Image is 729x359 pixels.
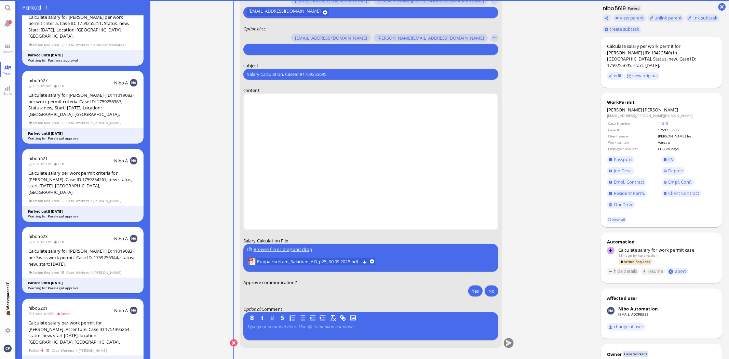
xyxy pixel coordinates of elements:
[662,156,676,163] a: CV
[28,233,48,239] a: nibo5623
[5,310,10,325] span: 💼 Workspace: IT
[248,258,256,265] img: Ruppa Hariram_Salarium_AG_p25_30.09.2025.pdf
[607,72,624,80] button: edit
[248,258,376,265] lob-view: Ruppa Hariram_Salarium_AG_p25_30.09.2025.pdf
[648,14,684,22] button: unlink parent
[257,258,360,265] span: Ruppa Hariram_Salarium_AG_p25_30.09.2025.pdf
[607,323,645,331] button: change af user
[28,77,48,83] a: nibo5627
[93,120,122,126] span: [PERSON_NAME]
[57,311,72,316] span: 3mon
[41,161,54,166] span: 11h
[93,42,126,48] span: Airin Pandiamakkal
[66,42,89,48] span: Case Workers
[41,83,54,88] span: 10h
[243,238,288,244] span: Salary Calculation File
[114,307,128,314] span: Nibo A
[607,268,639,275] button: hide details
[279,314,286,322] button: S
[643,107,678,113] span: [PERSON_NAME]
[607,167,634,175] a: Job Desc.
[28,209,138,214] div: Parked until [DATE]
[662,178,694,186] a: Empl. Conf.
[618,247,716,253] div: Calculate salary for work permit case
[261,26,266,32] span: cc
[29,270,59,276] span: Action Required
[28,161,41,166] span: 13h
[66,198,89,204] span: Case Workers
[28,83,41,88] span: 13h
[607,295,638,301] div: Affected user
[54,239,66,244] span: 11h
[603,26,641,33] button: create subtask
[114,158,128,164] span: Nibo A
[66,120,89,126] span: Case Workers
[28,311,44,316] span: 3mon
[693,15,718,21] span: link subtask
[45,5,48,10] span: 5
[28,170,137,195] div: Calculate salary per work permit criteria for [PERSON_NAME], Case ID 1759254261, new status, star...
[243,87,260,93] span: content
[28,320,137,345] div: Calculate salary per work permit for [PERSON_NAME], Accenture, Case ID 1751395264, status new, st...
[28,92,137,117] div: Calculate salary for [PERSON_NAME] (ID: 11019083) per work permit criteria. Case ID: 1759258383, ...
[614,168,632,174] span: Job Desc.
[607,178,646,186] a: Empl. Contract
[76,348,78,354] span: /
[28,285,138,291] div: Waiting for Paralegal approval
[93,198,122,204] span: [PERSON_NAME]
[28,248,137,267] div: Calculate salary for [PERSON_NAME] (ID: 11019083) per Swiss work permit. Case ID: 1759256944, sta...
[28,53,138,58] div: Parked until [DATE]
[243,63,258,69] span: subject
[607,43,716,68] div: Calculate salary per work permit for [PERSON_NAME] (ID: 13422540) in [GEOGRAPHIC_DATA]. Status: n...
[93,270,122,276] span: [PERSON_NAME]
[28,136,138,141] div: Waiting for Paralegal approval
[243,26,260,32] span: Optional
[638,253,658,258] span: automation@bluelakelegal.com
[658,121,669,126] a: 11315
[608,139,657,145] td: Work canton
[4,345,11,352] img: You
[607,351,622,357] div: Owner
[28,280,138,285] div: Parked until [DATE]
[468,285,483,296] button: Yes
[658,133,715,139] td: [PERSON_NAME] Inc.
[248,9,321,16] span: [EMAIL_ADDRESS][DOMAIN_NAME]
[607,307,615,315] img: Nibo Automation
[623,351,648,357] span: Case Workers
[374,34,488,42] button: [PERSON_NAME][EMAIL_ADDRESS][DOMAIN_NAME]
[54,161,66,166] span: 11h
[130,307,137,314] img: NA
[2,91,14,96] span: Stats
[1,49,14,54] span: Board
[625,72,660,80] button: view original
[66,270,89,276] span: Case Workers
[618,312,648,317] a: [EMAIL_ADDRESS]
[618,253,632,258] span: 13h ago
[607,217,626,223] a: view all
[29,348,39,354] span: Failed
[667,268,688,275] button: abort
[613,14,646,22] button: view parent
[29,120,59,126] span: Action Required
[669,168,683,174] span: Degree
[669,156,674,162] span: CV
[370,259,374,264] button: remove
[79,348,107,354] span: [PERSON_NAME]
[377,36,484,41] span: [PERSON_NAME][EMAIL_ADDRESS][DOMAIN_NAME]
[90,120,92,126] span: /
[247,9,329,16] button: [EMAIL_ADDRESS][DOMAIN_NAME]
[686,14,719,22] task-group-action-menu: link subtask
[243,279,297,285] span: Approve communication?
[28,214,138,219] div: Waiting for Paralegal approval
[608,121,657,126] td: Case Number
[41,239,54,244] span: 11h
[28,14,137,39] div: Calculate salary for [PERSON_NAME] per work permit criteria. Case ID: 1759255211, Status: new, St...
[608,133,657,139] td: Client name
[9,20,12,24] span: 1
[114,236,128,242] span: Nibo A
[662,167,685,175] a: Degree
[669,179,692,185] span: Empl. Conf.
[363,259,367,264] button: Download Ruppa Hariram_Salarium_AG_p25_30.09.2025.pdf
[244,95,498,229] iframe: Rich Text Area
